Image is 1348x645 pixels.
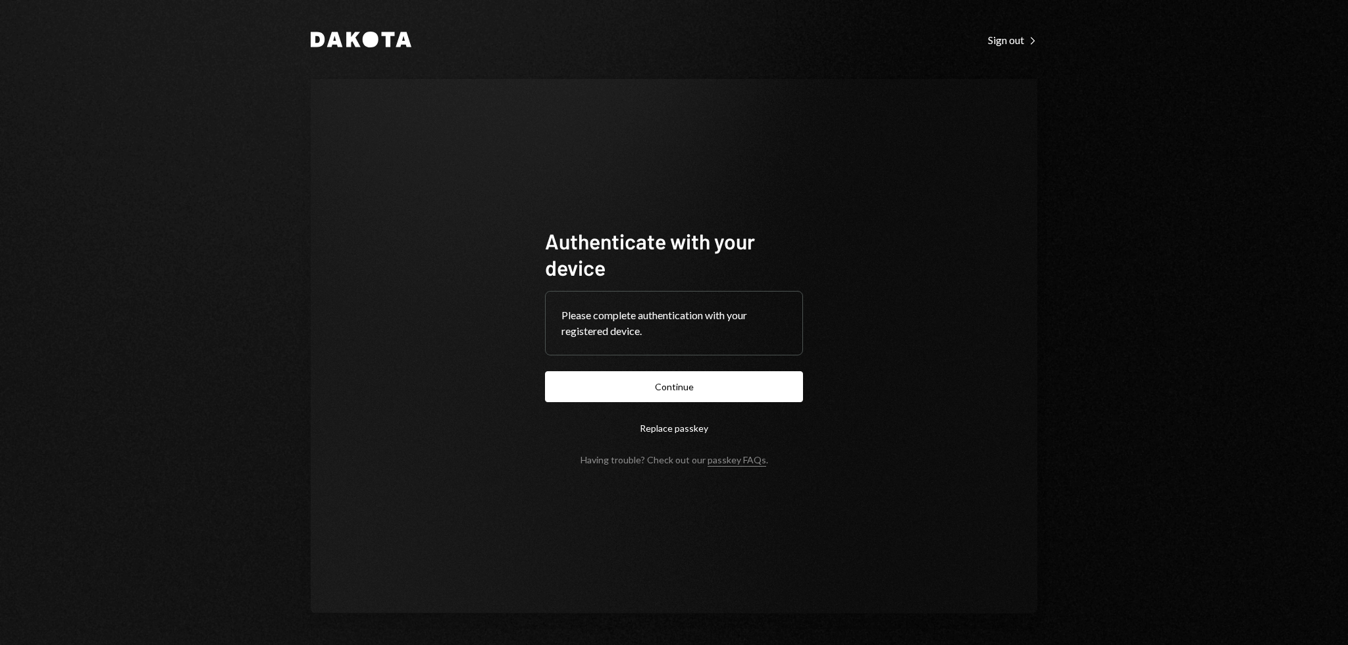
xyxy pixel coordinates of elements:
[988,34,1037,47] div: Sign out
[581,454,768,465] div: Having trouble? Check out our .
[545,228,803,280] h1: Authenticate with your device
[545,371,803,402] button: Continue
[561,307,787,339] div: Please complete authentication with your registered device.
[545,413,803,444] button: Replace passkey
[988,32,1037,47] a: Sign out
[708,454,766,467] a: passkey FAQs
